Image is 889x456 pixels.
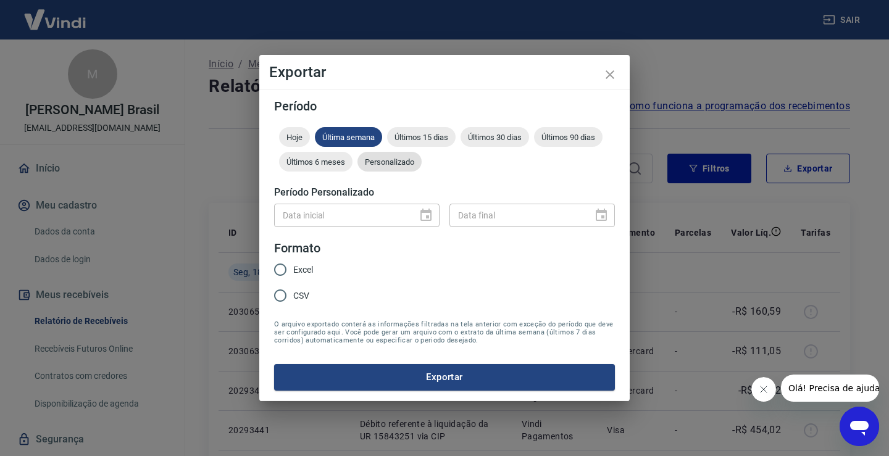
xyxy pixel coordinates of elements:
input: DD/MM/YYYY [449,204,584,226]
legend: Formato [274,239,320,257]
div: Personalizado [357,152,422,172]
iframe: Mensagem da empresa [781,375,879,402]
iframe: Fechar mensagem [751,377,776,402]
iframe: Botão para abrir a janela de mensagens [840,407,879,446]
button: close [595,60,625,89]
span: Últimos 30 dias [461,133,529,142]
div: Hoje [279,127,310,147]
span: O arquivo exportado conterá as informações filtradas na tela anterior com exceção do período que ... [274,320,615,344]
div: Últimos 90 dias [534,127,603,147]
span: Hoje [279,133,310,142]
h5: Período Personalizado [274,186,615,199]
div: Última semana [315,127,382,147]
div: Últimos 30 dias [461,127,529,147]
button: Exportar [274,364,615,390]
h5: Período [274,100,615,112]
div: Últimos 6 meses [279,152,353,172]
h4: Exportar [269,65,620,80]
span: CSV [293,289,309,302]
span: Últimos 15 dias [387,133,456,142]
span: Personalizado [357,157,422,167]
span: Últimos 90 dias [534,133,603,142]
span: Últimos 6 meses [279,157,353,167]
div: Últimos 15 dias [387,127,456,147]
span: Última semana [315,133,382,142]
span: Olá! Precisa de ajuda? [7,9,104,19]
input: DD/MM/YYYY [274,204,409,226]
span: Excel [293,263,313,276]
